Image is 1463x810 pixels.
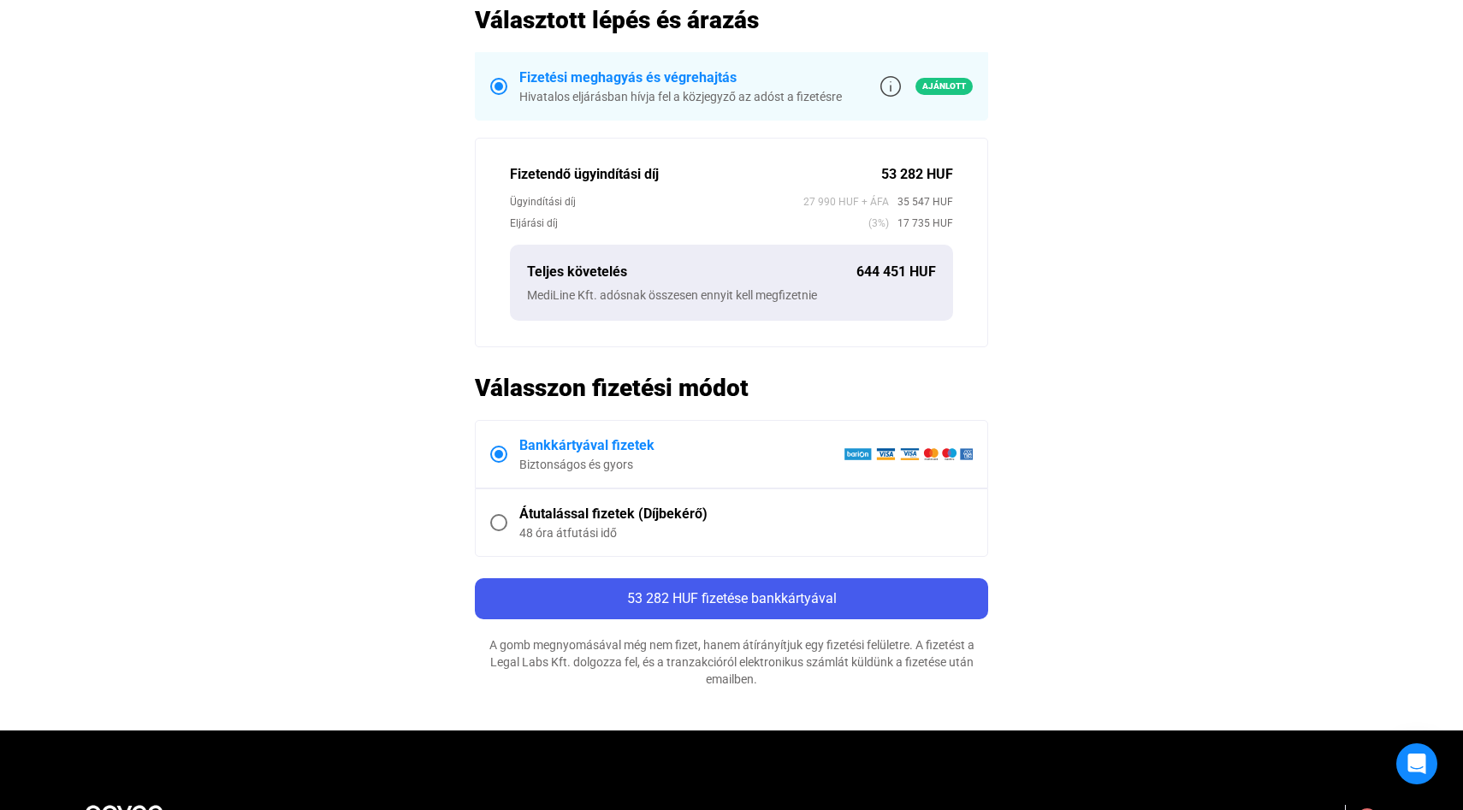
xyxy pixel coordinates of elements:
div: Átutalással fizetek (Díjbekérő) [519,504,973,524]
a: info-grey-outlineAjánlott [880,76,973,97]
div: Bankkártyával fizetek [519,435,844,456]
div: Eljárási díj [510,215,868,232]
span: (3%) [868,215,889,232]
h2: Választott lépés és árazás [475,5,988,35]
div: 48 óra átfutási idő [519,524,973,541]
img: info-grey-outline [880,76,901,97]
button: 53 282 HUF fizetése bankkártyával [475,578,988,619]
div: A gomb megnyomásával még nem fizet, hanem átírányítjuk egy fizetési felületre. A fizetést a Legal... [475,636,988,688]
div: Teljes követelés [527,262,856,282]
div: Fizetési meghagyás és végrehajtás [519,68,842,88]
div: 644 451 HUF [856,262,936,282]
div: 53 282 HUF [881,164,953,185]
span: 35 547 HUF [889,193,953,210]
h2: Válasszon fizetési módot [475,373,988,403]
div: Fizetendő ügyindítási díj [510,164,881,185]
span: Ajánlott [915,78,973,95]
div: Hivatalos eljárásban hívja fel a közjegyző az adóst a fizetésre [519,88,842,105]
div: MediLine Kft. adósnak összesen ennyit kell megfizetnie [527,287,936,304]
span: 17 735 HUF [889,215,953,232]
img: barion [844,447,973,461]
span: 27 990 HUF + ÁFA [803,193,889,210]
div: Ügyindítási díj [510,193,803,210]
span: 53 282 HUF fizetése bankkártyával [627,590,837,606]
div: Biztonságos és gyors [519,456,844,473]
div: Open Intercom Messenger [1396,743,1437,784]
